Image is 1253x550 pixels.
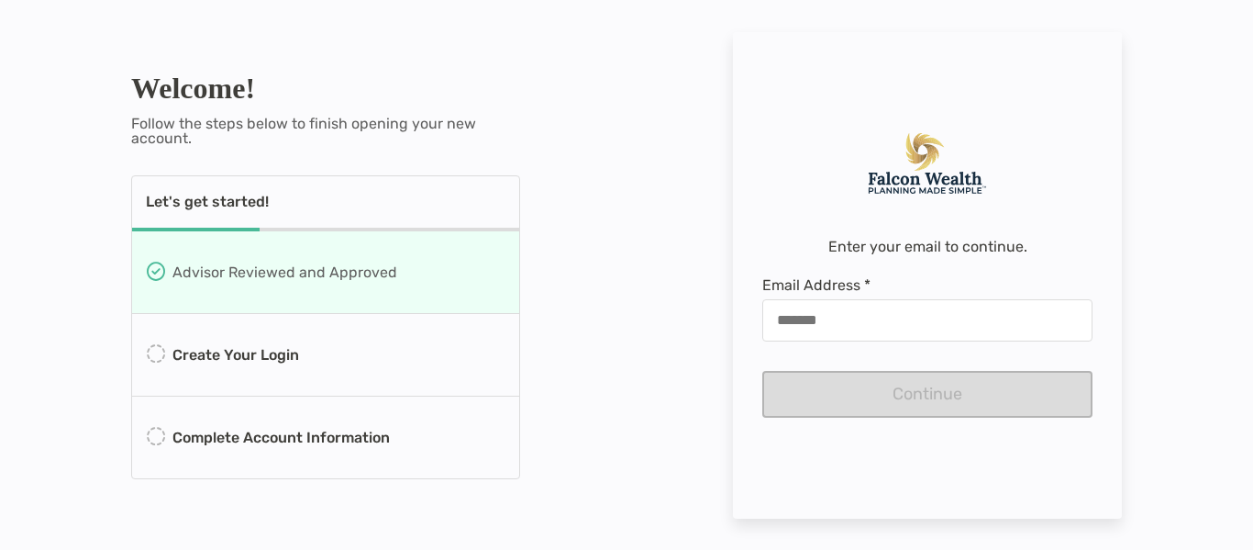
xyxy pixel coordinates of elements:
h1: Welcome! [131,72,520,106]
p: Follow the steps below to finish opening your new account. [131,117,520,146]
span: Email Address * [762,276,1092,294]
input: Email Address * [763,312,1092,328]
p: Let's get started! [146,195,269,209]
p: Enter your email to continue. [828,240,1027,254]
p: Complete Account Information [172,426,390,449]
img: Company Logo [867,133,988,194]
p: Create Your Login [172,343,299,366]
p: Advisor Reviewed and Approved [172,261,397,284]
